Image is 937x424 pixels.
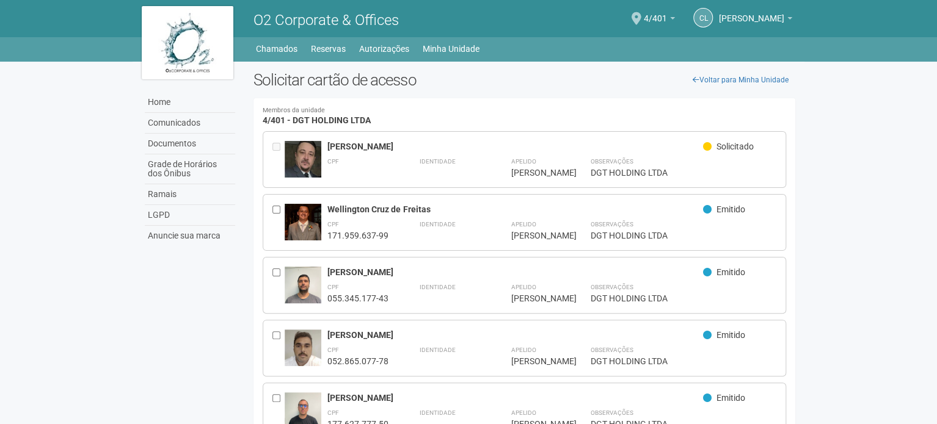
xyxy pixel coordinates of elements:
strong: Observações [590,221,633,228]
a: Minha Unidade [423,40,479,57]
img: user.jpg [285,141,321,178]
a: Reservas [311,40,346,57]
img: logo.jpg [142,6,233,79]
a: Chamados [256,40,297,57]
small: Membros da unidade [263,107,786,114]
h2: Solicitar cartão de acesso [253,71,795,89]
strong: CPF [327,409,339,416]
a: Comunicados [145,113,235,134]
span: Solicitado [716,142,754,151]
a: Grade de Horários dos Ônibus [145,154,235,184]
div: DGT HOLDING LTDA [590,356,776,367]
div: Entre em contato com a Aministração para solicitar o cancelamento ou 2a via [272,141,285,178]
a: Voltar para Minha Unidade [686,71,795,89]
div: 055.345.177-43 [327,293,388,304]
span: Emitido [716,267,745,277]
a: Ramais [145,184,235,205]
div: [PERSON_NAME] [327,329,703,340]
strong: Observações [590,347,633,353]
div: [PERSON_NAME] [327,141,703,152]
img: user.jpg [285,329,321,366]
strong: Observações [590,409,633,416]
div: [PERSON_NAME] [327,392,703,403]
a: Anuncie sua marca [145,226,235,246]
strong: Apelido [511,158,536,165]
div: DGT HOLDING LTDA [590,167,776,178]
div: Wellington Cruz de Freitas [327,204,703,215]
strong: Identidade [419,158,455,165]
div: [PERSON_NAME] [511,167,560,178]
strong: Apelido [511,347,536,353]
strong: Identidade [419,347,455,353]
a: Home [145,92,235,113]
span: Claudia Luíza Soares de Castro [719,2,784,23]
strong: CPF [327,284,339,290]
div: [PERSON_NAME] [327,267,703,278]
img: user.jpg [285,267,321,315]
div: DGT HOLDING LTDA [590,230,776,241]
strong: Apelido [511,284,536,290]
a: LGPD [145,205,235,226]
strong: Apelido [511,409,536,416]
strong: Identidade [419,409,455,416]
span: 4/401 [644,2,667,23]
strong: CPF [327,158,339,165]
strong: Identidade [419,284,455,290]
a: 4/401 [644,15,675,25]
a: Documentos [145,134,235,154]
div: 052.865.077-78 [327,356,388,367]
span: Emitido [716,330,745,340]
span: Emitido [716,204,745,214]
strong: Observações [590,284,633,290]
strong: CPF [327,221,339,228]
img: user.jpg [285,204,321,240]
div: [PERSON_NAME] [511,230,560,241]
span: Emitido [716,393,745,403]
strong: CPF [327,347,339,353]
div: [PERSON_NAME] [511,293,560,304]
h4: 4/401 - DGT HOLDING LTDA [263,107,786,125]
a: [PERSON_NAME] [719,15,792,25]
a: CL [693,8,713,27]
span: O2 Corporate & Offices [253,12,399,29]
strong: Observações [590,158,633,165]
div: DGT HOLDING LTDA [590,293,776,304]
strong: Identidade [419,221,455,228]
div: [PERSON_NAME] [511,356,560,367]
strong: Apelido [511,221,536,228]
div: 171.959.637-99 [327,230,388,241]
a: Autorizações [359,40,409,57]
